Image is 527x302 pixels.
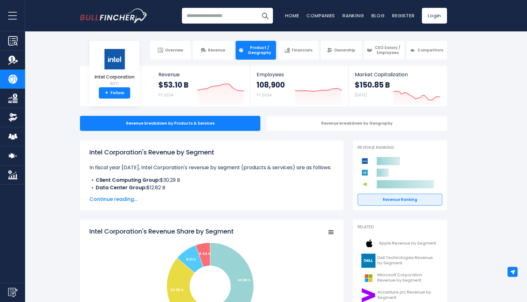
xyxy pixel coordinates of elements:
[89,227,234,236] tspan: Intel Corporation's Revenue Share by Segment
[392,12,414,19] a: Register
[257,80,285,90] strong: 108,900
[355,72,440,78] span: Market Capitalization
[358,145,442,150] p: Revenue Ranking
[267,116,447,131] div: Revenue breakdown by Geography
[80,8,148,23] img: Bullfincher logo
[246,45,273,55] span: Product / Geography
[165,48,183,53] span: Overview
[364,41,404,60] a: CEO Salary / Employees
[99,87,130,99] a: +Follow
[257,72,342,78] span: Employees
[334,48,355,53] span: Ownership
[361,157,369,165] img: Intel Corporation competitors logo
[361,271,375,285] img: MSFT logo
[96,184,146,191] b: Data Center Group:
[208,48,225,53] span: Revenue
[250,66,348,106] a: Employees 108,900 FY 2024
[89,196,334,203] span: Continue reading...
[186,257,196,262] tspan: 8.31 %
[150,41,191,60] a: Overview
[377,290,439,300] span: Accenture plc Revenue by Segment
[355,92,367,98] small: [DATE]
[422,8,447,24] a: Login
[285,12,299,19] a: Home
[80,8,147,23] a: Go to homepage
[358,269,442,287] a: Microsoft Corporation Revenue by Segment
[377,255,439,266] span: Dell Technologies Revenue by Segment
[374,45,402,55] span: CEO Salary / Employees
[89,164,334,171] p: In fiscal year [DATE], Intel Corporation's revenue by segment (products & services) are as follows:
[343,12,364,19] a: Ranking
[358,252,442,269] a: Dell Technologies Revenue by Segment
[379,241,436,246] span: Apple Revenue by Segment
[257,92,272,98] small: FY 2024
[377,272,439,283] span: Microsoft Corporation Revenue by Segment
[355,80,390,90] strong: $150.85 B
[361,254,375,268] img: DELL logo
[158,72,244,78] span: Revenue
[199,251,211,256] tspan: 5.44 %
[349,66,446,106] a: Market Capitalization $150.85 B [DATE]
[257,8,273,24] button: Search
[158,92,173,98] small: FY 2024
[236,41,276,60] a: Product / Geography
[361,169,369,177] img: Applied Materials competitors logo
[407,41,447,60] a: Competitors
[96,176,160,184] b: Client Computing Group:
[361,236,377,251] img: AAPL logo
[371,12,385,19] a: Blog
[95,74,135,80] span: Intel Corporation
[306,12,335,19] a: Companies
[89,176,334,184] li: $30.29 B
[170,288,184,292] tspan: 24.95 %
[358,235,442,252] a: Apple Revenue by Segment
[105,90,108,96] strong: +
[158,80,189,90] strong: $53.10 B
[80,116,260,131] div: Revenue breakdown by Products & Services
[358,224,442,230] p: Related
[152,66,250,106] a: Revenue $53.10 B FY 2024
[193,41,233,60] a: Revenue
[94,48,135,88] a: Intel Corporation INTC
[237,278,251,283] tspan: 43.08 %
[8,113,18,122] img: Ownership
[292,48,312,53] span: Financials
[321,41,361,60] a: Ownership
[89,184,334,191] li: $12.82 B
[278,41,319,60] a: Financials
[418,48,443,53] span: Competitors
[89,148,334,157] h1: Intel Corporation's Revenue by Segment
[361,180,369,188] img: NVIDIA Corporation competitors logo
[95,81,135,87] small: INTC
[358,194,442,206] a: Revenue Ranking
